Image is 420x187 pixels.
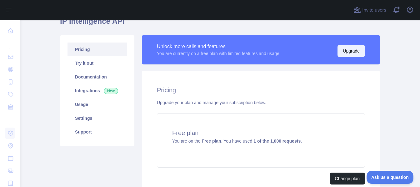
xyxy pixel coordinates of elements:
[157,43,279,50] div: Unlock more calls and features
[67,70,127,84] a: Documentation
[67,84,127,98] a: Integrations New
[157,50,279,57] div: You are currently on a free plan with limited features and usage
[367,171,414,184] iframe: Toggle Customer Support
[67,43,127,56] a: Pricing
[60,16,380,31] h1: IP Intelligence API
[172,129,350,137] h4: Free plan
[202,139,221,144] strong: Free plan
[157,86,365,94] h2: Pricing
[5,114,15,126] div: ...
[352,5,387,15] button: Invite users
[362,7,386,14] span: Invite users
[67,125,127,139] a: Support
[104,88,118,94] span: New
[330,173,365,184] button: Change plan
[67,56,127,70] a: Try it out
[337,45,365,57] button: Upgrade
[67,98,127,111] a: Usage
[157,99,365,106] div: Upgrade your plan and manage your subscription below.
[67,111,127,125] a: Settings
[172,139,302,144] span: You are on the . You have used .
[5,38,15,50] div: ...
[253,139,301,144] strong: 1 of the 1,000 requests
